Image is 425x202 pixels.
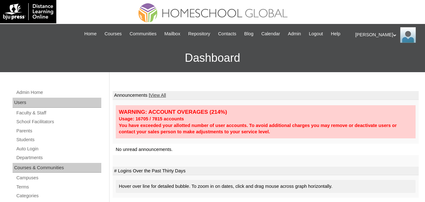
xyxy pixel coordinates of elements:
[241,30,256,38] a: Blog
[261,30,280,38] span: Calendar
[3,44,422,72] h3: Dashboard
[116,180,416,193] div: Hover over line for detailed bubble. To zoom in on dates, click and drag mouse across graph horiz...
[119,122,412,135] div: You have exceeded your allotted number of user accounts. To avoid additional charges you may remo...
[328,30,344,38] a: Help
[306,30,326,38] a: Logout
[185,30,213,38] a: Repository
[331,30,340,38] span: Help
[104,30,122,38] span: Courses
[161,30,184,38] a: Mailbox
[130,30,157,38] span: Communities
[215,30,239,38] a: Contacts
[13,98,101,108] div: Users
[150,93,166,98] a: View All
[244,30,253,38] span: Blog
[355,27,419,43] div: [PERSON_NAME]
[16,89,101,96] a: Admin Home
[258,30,283,38] a: Calendar
[119,116,184,121] strong: Usage: 16705 / 7815 accounts
[16,109,101,117] a: Faculty & Staff
[84,30,97,38] span: Home
[16,118,101,126] a: School Facilitators
[16,174,101,182] a: Campuses
[16,127,101,135] a: Parents
[400,27,416,43] img: Ariane Ebuen
[113,167,419,176] td: # Logins Over the Past Thirty Days
[16,183,101,191] a: Terms
[13,163,101,173] div: Courses & Communities
[16,145,101,153] a: Auto Login
[126,30,160,38] a: Communities
[288,30,301,38] span: Admin
[165,30,181,38] span: Mailbox
[188,30,210,38] span: Repository
[16,136,101,144] a: Students
[81,30,100,38] a: Home
[309,30,323,38] span: Logout
[101,30,125,38] a: Courses
[285,30,304,38] a: Admin
[218,30,236,38] span: Contacts
[113,91,419,100] td: Announcements |
[3,3,53,20] img: logo-white.png
[16,192,101,200] a: Categories
[113,144,419,155] td: No unread announcements.
[16,154,101,162] a: Departments
[119,108,412,116] div: WARNING: ACCOUNT OVERAGES (214%)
